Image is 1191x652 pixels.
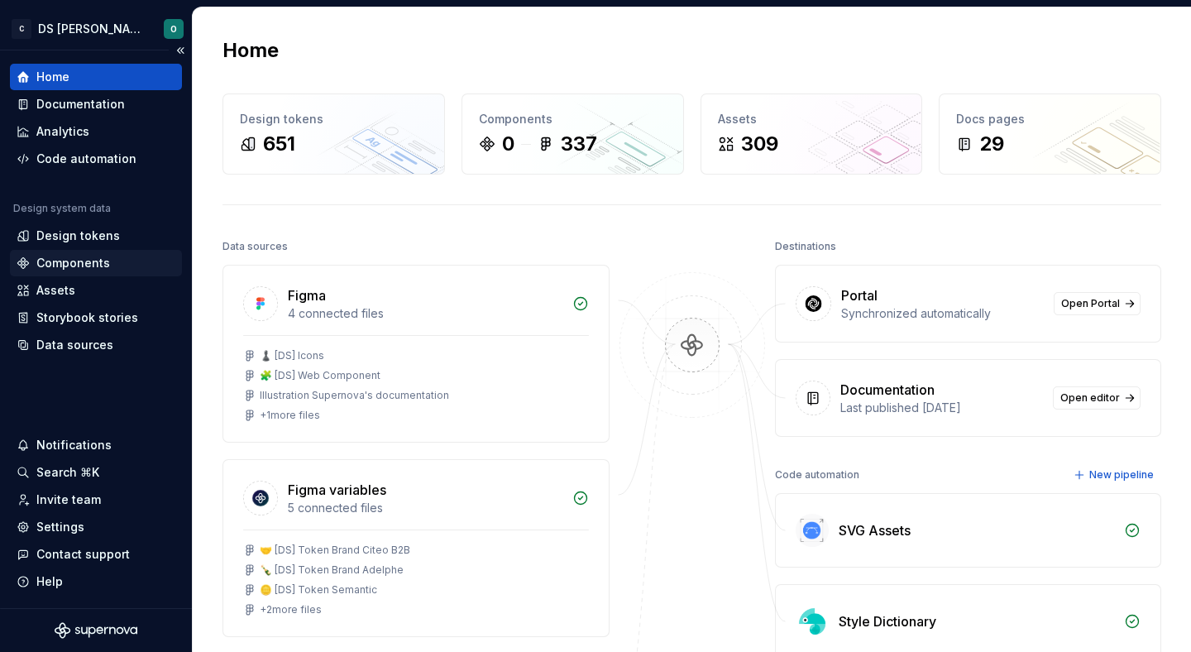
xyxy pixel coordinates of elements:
[36,464,99,481] div: Search ⌘K
[260,409,320,422] div: + 1 more files
[10,223,182,249] a: Design tokens
[13,202,111,215] div: Design system data
[1053,386,1141,410] a: Open editor
[741,131,778,157] div: 309
[222,459,610,637] a: Figma variables5 connected files🤝 [DS] Token Brand Citeo B2B🍾 [DS] Token Brand Adelphe🪙 [DS] Toke...
[701,93,923,175] a: Assets309
[502,131,514,157] div: 0
[1060,391,1120,405] span: Open editor
[775,235,836,258] div: Destinations
[10,146,182,172] a: Code automation
[939,93,1161,175] a: Docs pages29
[36,255,110,271] div: Components
[36,123,89,140] div: Analytics
[222,37,279,64] h2: Home
[260,349,324,362] div: ♟️ [DS] Icons
[979,131,1004,157] div: 29
[288,305,562,322] div: 4 connected files
[775,463,859,487] div: Code automation
[170,22,177,36] div: O
[840,380,935,400] div: Documentation
[36,519,84,535] div: Settings
[36,151,136,167] div: Code automation
[12,19,31,39] div: C
[1089,468,1154,482] span: New pipeline
[561,131,597,157] div: 337
[1054,292,1141,315] a: Open Portal
[718,111,906,127] div: Assets
[222,235,288,258] div: Data sources
[10,91,182,117] a: Documentation
[222,93,445,175] a: Design tokens651
[260,563,404,577] div: 🍾 [DS] Token Brand Adelphe
[36,309,138,326] div: Storybook stories
[169,39,192,62] button: Collapse sidebar
[288,285,326,305] div: Figma
[240,111,428,127] div: Design tokens
[36,491,101,508] div: Invite team
[479,111,667,127] div: Components
[10,277,182,304] a: Assets
[10,514,182,540] a: Settings
[36,228,120,244] div: Design tokens
[260,369,380,382] div: 🧩 [DS] Web Component
[839,611,936,631] div: Style Dictionary
[55,622,137,639] svg: Supernova Logo
[260,603,322,616] div: + 2 more files
[10,64,182,90] a: Home
[462,93,684,175] a: Components0337
[10,487,182,513] a: Invite team
[263,131,295,157] div: 651
[222,265,610,443] a: Figma4 connected files♟️ [DS] Icons🧩 [DS] Web ComponentIllustration Supernova's documentation+1mo...
[260,544,410,557] div: 🤝 [DS] Token Brand Citeo B2B
[36,437,112,453] div: Notifications
[841,285,878,305] div: Portal
[839,520,911,540] div: SVG Assets
[10,118,182,145] a: Analytics
[841,305,1045,322] div: Synchronized automatically
[38,21,144,37] div: DS [PERSON_NAME]
[10,459,182,486] button: Search ⌘K
[10,568,182,595] button: Help
[10,250,182,276] a: Components
[10,332,182,358] a: Data sources
[36,546,130,563] div: Contact support
[288,480,386,500] div: Figma variables
[36,573,63,590] div: Help
[36,337,113,353] div: Data sources
[1061,297,1120,310] span: Open Portal
[10,541,182,568] button: Contact support
[260,389,449,402] div: Illustration Supernova's documentation
[260,583,377,597] div: 🪙 [DS] Token Semantic
[10,304,182,331] a: Storybook stories
[956,111,1144,127] div: Docs pages
[36,282,75,299] div: Assets
[10,432,182,458] button: Notifications
[1069,463,1161,487] button: New pipeline
[288,500,562,516] div: 5 connected files
[840,400,1044,416] div: Last published [DATE]
[36,96,125,113] div: Documentation
[36,69,69,85] div: Home
[3,11,189,46] button: CDS [PERSON_NAME]O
